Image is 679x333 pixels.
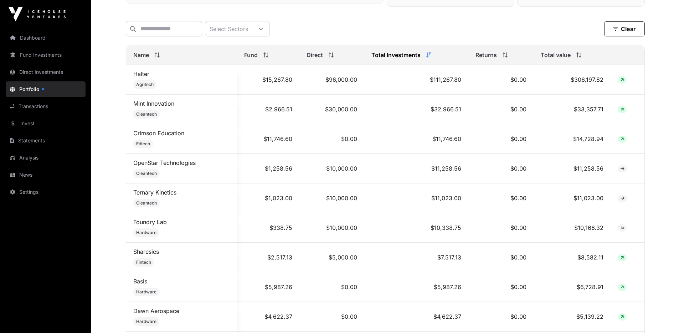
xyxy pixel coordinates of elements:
td: $4,622.37 [364,302,468,332]
span: Fintech [136,259,151,265]
td: $0.00 [468,302,534,332]
td: $0.00 [468,154,534,183]
td: $0.00 [468,243,534,272]
td: $2,517.13 [237,243,299,272]
a: News [6,167,86,183]
td: $0.00 [468,272,534,302]
span: Total Investments [371,51,421,59]
td: $10,000.00 [299,154,365,183]
a: Crimson Education [133,130,184,137]
td: $4,622.37 [237,302,299,332]
td: $11,023.00 [364,183,468,213]
img: Icehouse Ventures Logo [9,7,66,21]
a: Mint Innovation [133,100,174,107]
span: Cleantech [136,200,157,206]
span: Hardware [136,319,156,324]
a: Fund Investments [6,47,86,63]
td: $32,966.51 [364,95,468,124]
span: Cleantech [136,171,157,176]
td: $2,966.51 [237,95,299,124]
td: $10,000.00 [299,213,365,243]
a: Statements [6,133,86,148]
td: $10,166.32 [534,213,611,243]
td: $1,023.00 [237,183,299,213]
div: Select Sectors [205,21,252,36]
a: Halter [133,70,149,77]
span: Edtech [136,141,150,147]
span: Returns [475,51,497,59]
a: Ternary Kinetics [133,189,176,196]
td: $11,746.60 [364,124,468,154]
td: $7,517.13 [364,243,468,272]
td: $11,258.56 [534,154,611,183]
span: Name [133,51,149,59]
a: Dawn Aerospace [133,307,179,314]
span: Agritech [136,82,154,87]
a: Settings [6,184,86,200]
td: $6,728.91 [534,272,611,302]
td: $0.00 [468,183,534,213]
span: Hardware [136,230,156,236]
td: $0.00 [299,124,365,154]
span: Total value [541,51,571,59]
a: Portfolio [6,81,86,97]
td: $5,987.26 [237,272,299,302]
span: Direct [307,51,323,59]
a: Transactions [6,99,86,114]
td: $30,000.00 [299,95,365,124]
td: $11,023.00 [534,183,611,213]
a: Direct Investments [6,64,86,80]
td: $8,582.11 [534,243,611,272]
td: $10,000.00 [299,183,365,213]
a: Invest [6,116,86,131]
a: Sharesies [133,248,159,255]
td: $96,000.00 [299,65,365,95]
td: $0.00 [468,65,534,95]
span: Hardware [136,289,156,295]
td: $11,258.56 [364,154,468,183]
iframe: Chat Widget [643,299,679,333]
td: $338.75 [237,213,299,243]
td: $15,267.80 [237,65,299,95]
a: OpenStar Technologies [133,159,196,166]
a: Basis [133,278,147,285]
td: $5,000.00 [299,243,365,272]
td: $111,267.80 [364,65,468,95]
td: $0.00 [468,95,534,124]
td: $306,197.82 [534,65,611,95]
span: Cleantech [136,111,157,117]
td: $33,357.71 [534,95,611,124]
td: $0.00 [299,302,365,332]
a: Foundry Lab [133,218,167,226]
a: Dashboard [6,30,86,46]
span: Fund [244,51,258,59]
td: $0.00 [468,213,534,243]
td: $14,728.94 [534,124,611,154]
a: Analysis [6,150,86,166]
td: $5,139.22 [534,302,611,332]
button: Clear [604,21,645,36]
td: $10,338.75 [364,213,468,243]
td: $0.00 [468,124,534,154]
td: $11,746.60 [237,124,299,154]
td: $5,987.26 [364,272,468,302]
td: $0.00 [299,272,365,302]
td: $1,258.56 [237,154,299,183]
